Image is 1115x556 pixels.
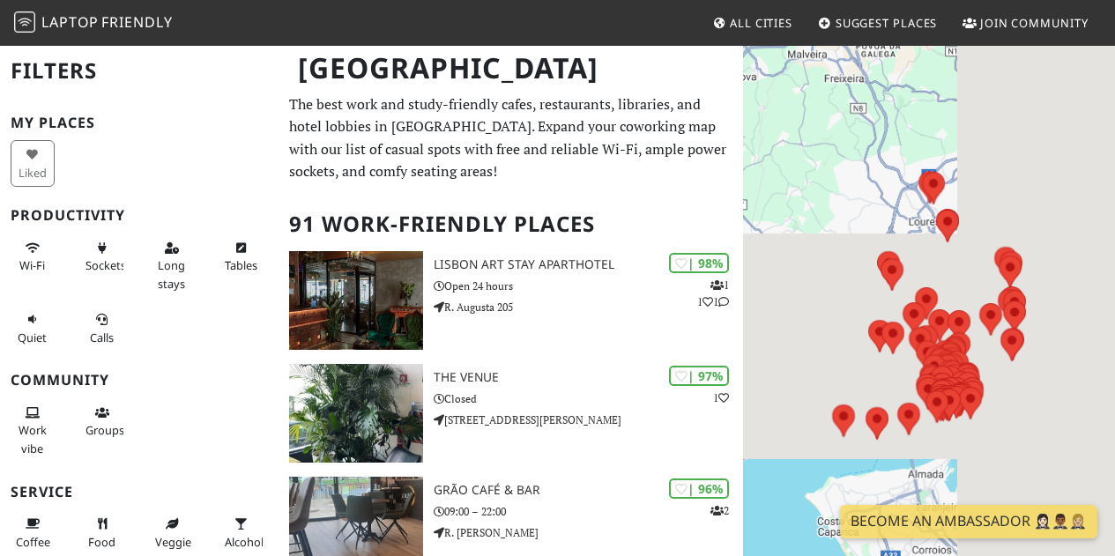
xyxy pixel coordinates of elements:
[705,7,799,39] a: All Cities
[434,299,743,315] p: R. Augusta 205
[19,422,47,456] span: People working
[669,478,729,499] div: | 96%
[697,277,729,310] p: 1 1 1
[11,44,268,98] h2: Filters
[85,257,126,273] span: Power sockets
[434,524,743,541] p: R. [PERSON_NAME]
[11,398,55,463] button: Work vibe
[669,253,729,273] div: | 98%
[80,509,124,556] button: Food
[730,15,792,31] span: All Cities
[279,251,743,350] a: Lisbon Art Stay Aparthotel | 98% 111 Lisbon Art Stay Aparthotel Open 24 hours R. Augusta 205
[219,234,264,280] button: Tables
[16,534,50,550] span: Coffee
[279,364,743,463] a: The VENUE | 97% 1 The VENUE Closed [STREET_ADDRESS][PERSON_NAME]
[11,207,268,224] h3: Productivity
[18,330,47,345] span: Quiet
[669,366,729,386] div: | 97%
[289,197,732,251] h2: 91 Work-Friendly Places
[955,7,1096,39] a: Join Community
[289,251,423,350] img: Lisbon Art Stay Aparthotel
[219,509,264,556] button: Alcohol
[434,411,743,428] p: [STREET_ADDRESS][PERSON_NAME]
[11,372,268,389] h3: Community
[11,305,55,352] button: Quiet
[434,390,743,407] p: Closed
[158,257,185,291] span: Long stays
[41,12,99,32] span: Laptop
[11,234,55,280] button: Wi-Fi
[11,484,268,500] h3: Service
[150,509,194,556] button: Veggie
[434,483,743,498] h3: Grão Café & Bar
[155,534,191,550] span: Veggie
[11,115,268,131] h3: My Places
[289,364,423,463] img: The VENUE
[289,93,732,183] p: The best work and study-friendly cafes, restaurants, libraries, and hotel lobbies in [GEOGRAPHIC_...
[434,503,743,520] p: 09:00 – 22:00
[225,257,257,273] span: Work-friendly tables
[434,257,743,272] h3: Lisbon Art Stay Aparthotel
[980,15,1089,31] span: Join Community
[284,44,740,93] h1: [GEOGRAPHIC_DATA]
[225,534,264,550] span: Alcohol
[19,257,45,273] span: Stable Wi-Fi
[80,305,124,352] button: Calls
[14,11,35,33] img: LaptopFriendly
[434,278,743,294] p: Open 24 hours
[14,8,173,39] a: LaptopFriendly LaptopFriendly
[88,534,115,550] span: Food
[150,234,194,298] button: Long stays
[710,502,729,519] p: 2
[90,330,114,345] span: Video/audio calls
[80,234,124,280] button: Sockets
[11,509,55,556] button: Coffee
[80,398,124,445] button: Groups
[85,422,124,438] span: Group tables
[101,12,172,32] span: Friendly
[713,389,729,406] p: 1
[840,505,1097,538] a: Become an Ambassador 🤵🏻‍♀️🤵🏾‍♂️🤵🏼‍♀️
[836,15,938,31] span: Suggest Places
[811,7,945,39] a: Suggest Places
[434,370,743,385] h3: The VENUE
